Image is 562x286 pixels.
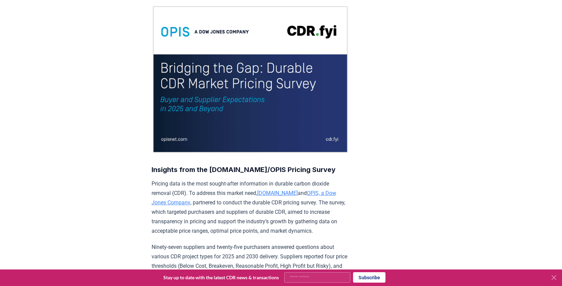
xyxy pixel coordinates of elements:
img: blog post image [152,5,349,153]
a: [DOMAIN_NAME] [257,190,298,196]
strong: Insights from the [DOMAIN_NAME]/OPIS Pricing Survey [152,166,336,174]
a: OPIS, a Dow Jones Company [152,190,336,206]
p: Pricing data is the most sought-after information in durable carbon dioxide removal (CDR). To add... [152,179,349,236]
